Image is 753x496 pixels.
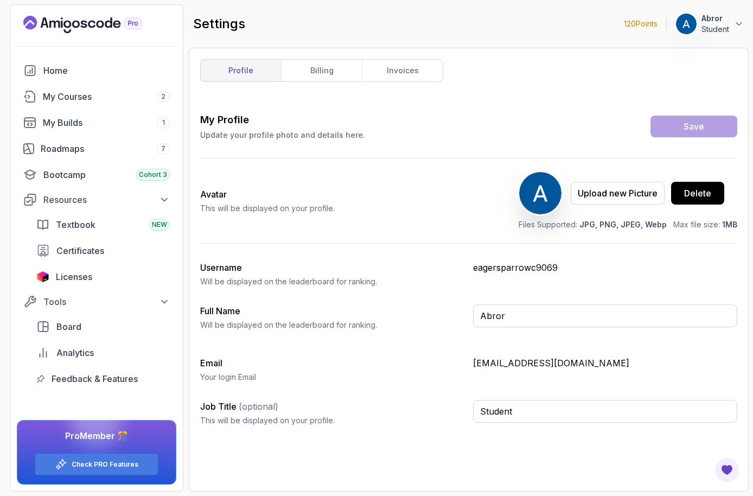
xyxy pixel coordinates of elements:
div: My Courses [43,90,170,103]
span: Feedback & Features [52,372,138,385]
span: NEW [152,220,167,229]
p: 120 Points [624,18,658,29]
p: eagersparrowc9069 [473,261,737,274]
p: Abror [701,13,729,24]
p: This will be displayed on your profile. [200,203,335,214]
div: Delete [684,187,711,200]
button: Save [650,116,737,137]
div: My Builds [43,116,170,129]
a: billing [281,60,362,81]
p: Will be displayed on the leaderboard for ranking. [200,276,464,287]
label: Full Name [200,306,240,316]
a: feedback [30,368,176,390]
p: This will be displayed on your profile. [200,415,464,426]
span: 1MB [722,220,737,229]
a: Check PRO Features [72,460,138,469]
div: Resources [43,193,170,206]
a: profile [201,60,281,81]
a: invoices [362,60,443,81]
h2: Avatar [200,188,335,201]
input: Enter your full name [473,304,737,327]
img: user profile image [676,14,697,34]
a: Landing page [23,16,167,33]
div: Tools [43,295,170,308]
button: user profile imageAbrorStudent [675,13,744,35]
a: courses [17,86,176,107]
span: Certificates [56,244,104,257]
span: (optional) [239,401,278,412]
a: home [17,60,176,81]
span: Cohort 3 [139,170,167,179]
div: Bootcamp [43,168,170,181]
div: Home [43,64,170,77]
p: Update your profile photo and details here. [200,130,365,141]
p: Your login Email [200,372,464,383]
span: 1 [162,118,165,127]
h3: Email [200,357,464,370]
p: Files Supported: Max file size: [519,219,737,230]
p: [EMAIL_ADDRESS][DOMAIN_NAME] [473,357,737,370]
span: Licenses [56,270,92,283]
a: licenses [30,266,176,288]
span: 2 [161,92,165,101]
a: bootcamp [17,164,176,186]
a: textbook [30,214,176,236]
input: Enter your job [473,400,737,423]
a: board [30,316,176,338]
span: 7 [161,144,165,153]
div: Roadmaps [41,142,170,155]
button: Check PRO Features [35,453,158,475]
p: Student [701,24,729,35]
h3: My Profile [200,112,365,128]
a: builds [17,112,176,133]
button: Upload new Picture [571,182,665,205]
label: Username [200,262,242,273]
span: Textbook [56,218,95,231]
img: user profile image [519,172,561,214]
span: Analytics [56,346,94,359]
button: Tools [17,292,176,311]
div: Upload new Picture [578,187,658,200]
p: Will be displayed on the leaderboard for ranking. [200,320,464,330]
img: jetbrains icon [36,271,49,282]
div: Save [684,120,704,133]
label: Job Title [200,401,278,412]
a: analytics [30,342,176,364]
a: roadmaps [17,138,176,160]
button: Open Feedback Button [714,457,740,483]
span: Board [56,320,81,333]
button: Delete [671,182,724,205]
a: certificates [30,240,176,262]
span: JPG, PNG, JPEG, Webp [579,220,667,229]
button: Resources [17,190,176,209]
h2: settings [193,15,245,33]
